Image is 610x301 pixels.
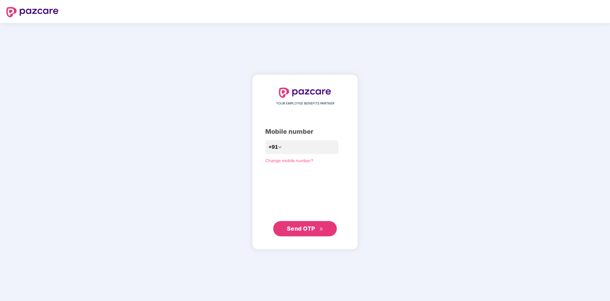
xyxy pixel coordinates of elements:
[287,225,315,232] span: Send OTP
[276,101,334,106] span: YOUR EMPLOYEE BENEFITS PARTNER
[6,7,59,17] img: logo
[319,227,323,231] span: double-right
[278,145,282,149] span: down
[279,88,331,98] img: logo
[265,127,345,137] div: Mobile number
[273,221,337,236] button: Send OTPdouble-right
[265,158,313,163] a: Change mobile number?
[268,143,278,151] span: +91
